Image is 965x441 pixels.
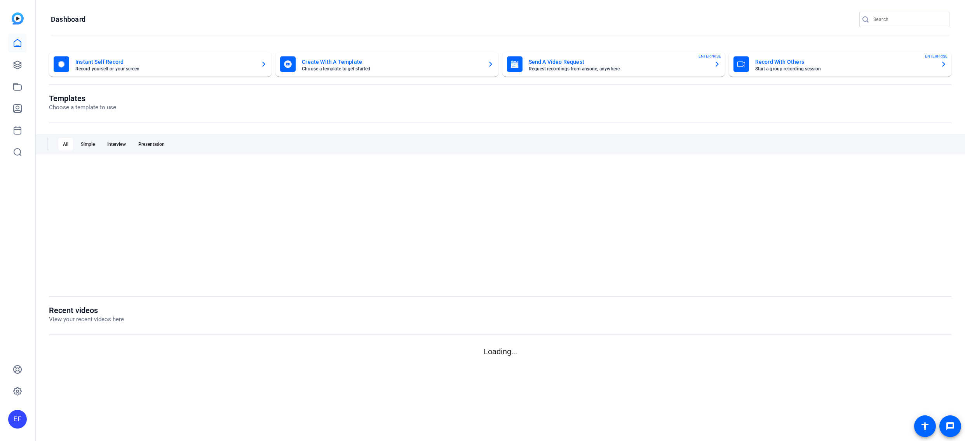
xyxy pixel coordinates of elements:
[755,57,934,66] mat-card-title: Record With Others
[58,138,73,150] div: All
[502,52,725,77] button: Send A Video RequestRequest recordings from anyone, anywhereENTERPRISE
[873,15,943,24] input: Search
[698,53,721,59] span: ENTERPRISE
[920,422,930,431] mat-icon: accessibility
[529,57,708,66] mat-card-title: Send A Video Request
[75,66,254,71] mat-card-subtitle: Record yourself or your screen
[8,410,27,429] div: EF
[925,53,948,59] span: ENTERPRISE
[12,12,24,24] img: blue-gradient.svg
[729,52,951,77] button: Record With OthersStart a group recording sessionENTERPRISE
[49,52,272,77] button: Instant Self RecordRecord yourself or your screen
[103,138,131,150] div: Interview
[302,57,481,66] mat-card-title: Create With A Template
[76,138,99,150] div: Simple
[275,52,498,77] button: Create With A TemplateChoose a template to get started
[75,57,254,66] mat-card-title: Instant Self Record
[755,66,934,71] mat-card-subtitle: Start a group recording session
[302,66,481,71] mat-card-subtitle: Choose a template to get started
[134,138,169,150] div: Presentation
[49,306,124,315] h1: Recent videos
[49,346,951,357] p: Loading...
[529,66,708,71] mat-card-subtitle: Request recordings from anyone, anywhere
[51,15,85,24] h1: Dashboard
[946,422,955,431] mat-icon: message
[49,94,116,103] h1: Templates
[49,103,116,112] p: Choose a template to use
[49,315,124,324] p: View your recent videos here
